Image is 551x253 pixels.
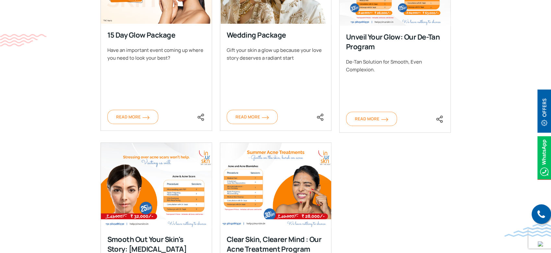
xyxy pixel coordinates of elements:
a: Read Moreorange-arrow [107,110,158,124]
img: orange-arrow [142,115,150,119]
a: <div class="socialicons"><span class="close_share"><i class="fa fa-close"></i></span> <a href="ht... [316,113,324,120]
img: orange-arrow [381,117,388,121]
a: <div class="socialicons"><span class="close_share"><i class="fa fa-close"></i></span> <a href="ht... [436,115,443,122]
div: 15 Day Glow Package [107,30,205,40]
a: Whatsappicon [537,154,551,161]
a: <div class="socialicons"><span class="close_share"><i class="fa fa-close"></i></span> <a href="ht... [197,113,205,120]
img: share [316,113,324,121]
div: Have an important event coming up where you need to look your best? [107,46,205,62]
span: Read More [355,116,388,122]
img: share [197,113,205,121]
img: share [436,115,443,123]
div: Unveil Your Glow: Our De-Tan Program [346,32,443,52]
img: bluewave [504,224,551,237]
div: Gift your skin a glow up because your love story deserves a radiant start [227,46,325,62]
div: De-Tan Solution for Smooth, Even Complexion. [346,58,444,74]
a: Read Moreorange-arrow [227,110,278,124]
img: Whatsappicon [537,136,551,179]
img: orange-arrow [262,115,269,119]
a: Read Moreorange-arrow [346,112,397,126]
img: offerBt [537,90,551,133]
span: Read More [116,114,150,120]
div: Wedding Package [227,30,324,40]
span: Read More [235,114,269,120]
img: up-blue-arrow.svg [538,241,543,247]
